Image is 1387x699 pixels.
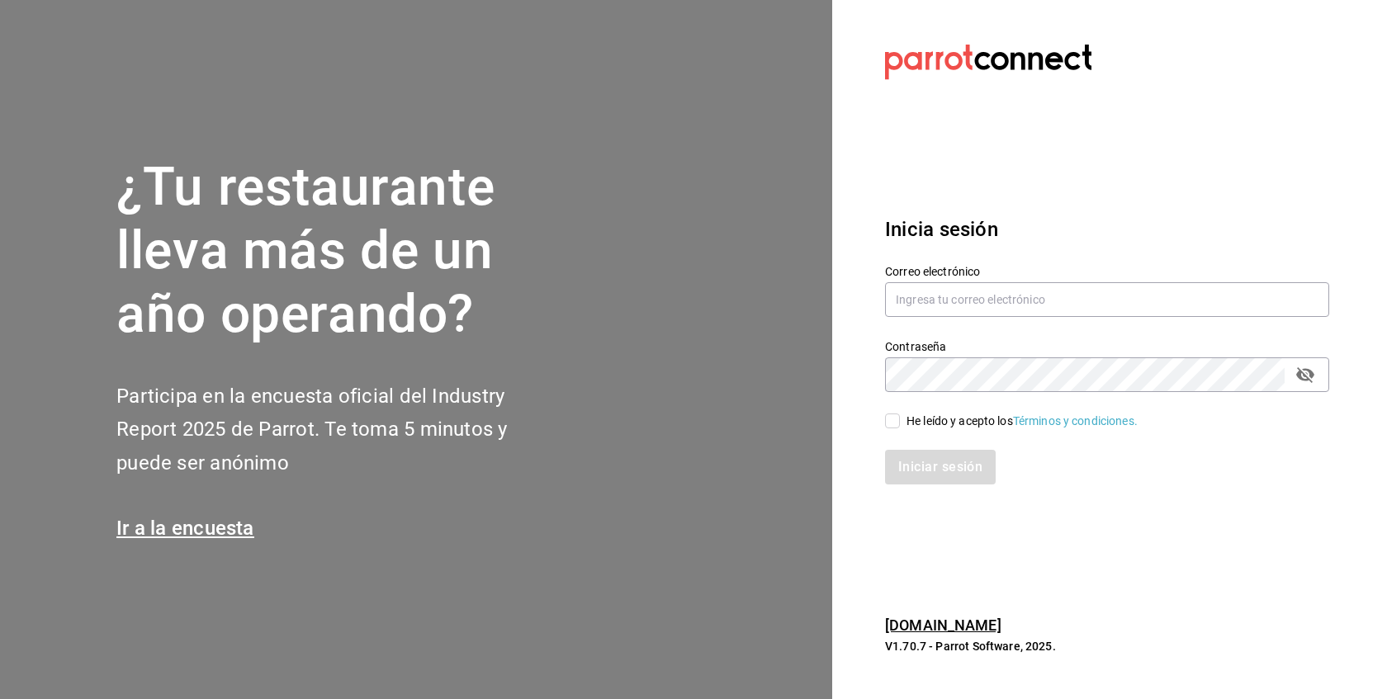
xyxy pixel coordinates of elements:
[885,341,1329,352] label: Contraseña
[1291,361,1319,389] button: passwordField
[1013,414,1138,427] a: Términos y condiciones.
[885,282,1329,317] input: Ingresa tu correo electrónico
[907,413,1138,430] div: He leído y acepto los
[116,380,562,480] h2: Participa en la encuesta oficial del Industry Report 2025 de Parrot. Te toma 5 minutos y puede se...
[885,215,1329,244] h3: Inicia sesión
[885,616,1001,634] a: [DOMAIN_NAME]
[116,156,562,346] h1: ¿Tu restaurante lleva más de un año operando?
[885,266,1329,277] label: Correo electrónico
[885,638,1329,654] p: V1.70.7 - Parrot Software, 2025.
[116,517,254,540] a: Ir a la encuesta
